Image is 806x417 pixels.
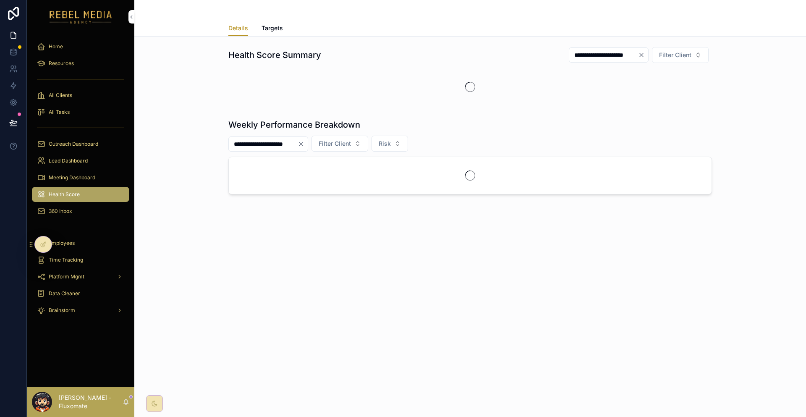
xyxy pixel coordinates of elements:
[659,51,691,59] span: Filter Client
[228,119,360,131] h1: Weekly Performance Breakdown
[32,236,129,251] a: Employees
[50,10,112,24] img: App logo
[49,273,84,280] span: Platform Mgmt
[228,24,248,32] span: Details
[49,43,63,50] span: Home
[49,208,72,215] span: 360 Inbox
[49,257,83,263] span: Time Tracking
[319,139,351,148] span: Filter Client
[652,47,709,63] button: Select Button
[311,136,368,152] button: Select Button
[59,393,123,410] p: [PERSON_NAME] - Fluxomate
[32,252,129,268] a: Time Tracking
[49,240,75,247] span: Employees
[49,141,98,147] span: Outreach Dashboard
[372,136,408,152] button: Select Button
[298,141,308,147] button: Clear
[32,56,129,71] a: Resources
[228,49,321,61] h1: Health Score Summary
[32,269,129,284] a: Platform Mgmt
[262,21,283,37] a: Targets
[32,88,129,103] a: All Clients
[49,92,72,99] span: All Clients
[49,174,95,181] span: Meeting Dashboard
[379,139,391,148] span: Risk
[49,191,80,198] span: Health Score
[49,109,70,115] span: All Tasks
[49,157,88,164] span: Lead Dashboard
[32,204,129,219] a: 360 Inbox
[32,136,129,152] a: Outreach Dashboard
[32,105,129,120] a: All Tasks
[49,60,74,67] span: Resources
[32,39,129,54] a: Home
[32,187,129,202] a: Health Score
[32,153,129,168] a: Lead Dashboard
[49,290,80,297] span: Data Cleaner
[27,34,134,328] div: scrollable content
[32,286,129,301] a: Data Cleaner
[262,24,283,32] span: Targets
[638,52,648,58] button: Clear
[228,21,248,37] a: Details
[32,170,129,185] a: Meeting Dashboard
